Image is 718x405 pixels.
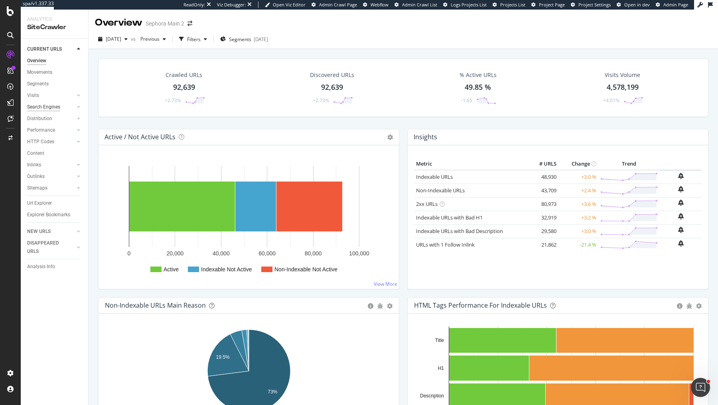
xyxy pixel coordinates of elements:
[187,36,201,43] div: Filters
[678,186,684,192] div: bell-plus
[229,36,251,43] span: Segments
[27,211,83,219] a: Explorer Bookmarks
[451,2,487,8] span: Logs Projects List
[578,2,611,8] span: Project Settings
[414,132,437,142] h4: Insights
[27,57,46,65] div: Overview
[527,224,558,238] td: 29,580
[402,2,437,8] span: Admin Crawl List
[465,82,491,93] div: 49.85 %
[27,45,62,53] div: CURRENT URLS
[395,2,437,8] a: Admin Crawl List
[105,132,176,142] h4: Active / Not Active URLs
[274,266,337,273] text: Non-Indexable Not Active
[27,172,75,181] a: Outlinks
[558,170,598,184] td: +3.0 %
[678,200,684,206] div: bell-plus
[558,211,598,224] td: +3.2 %
[146,20,184,28] div: Sephora Main 2
[27,263,83,271] a: Analysis Info
[27,199,83,207] a: Url Explorer
[27,126,55,134] div: Performance
[349,250,369,257] text: 100,000
[571,2,611,8] a: Project Settings
[624,2,650,8] span: Open in dev
[217,2,246,8] div: Viz Debugger:
[216,354,230,360] text: 19.5%
[27,199,52,207] div: Url Explorer
[173,82,195,93] div: 92,639
[607,82,639,93] div: 4,578,199
[27,91,39,100] div: Visits
[27,149,83,158] a: Content
[106,36,121,42] span: 2025 Sep. 11th
[27,227,75,236] a: NEW URLS
[500,2,525,8] span: Projects List
[527,158,558,170] th: # URLS
[377,303,383,309] div: bug
[95,33,131,45] button: [DATE]
[27,211,70,219] div: Explorer Bookmarks
[27,263,55,271] div: Analysis Info
[678,227,684,233] div: bell-plus
[164,266,179,273] text: Active
[313,97,329,104] div: +2.73%
[265,2,306,8] a: Open Viz Editor
[217,33,271,45] button: Segments[DATE]
[416,173,453,180] a: Indexable URLs
[416,214,483,221] a: Indexable URLs with Bad H1
[678,173,684,179] div: bell-plus
[27,103,75,111] a: Search Engines
[201,266,252,273] text: Indexable Not Active
[531,2,565,8] a: Project Page
[27,126,75,134] a: Performance
[558,224,598,238] td: +3.0 %
[27,57,83,65] a: Overview
[558,238,598,251] td: -21.4 %
[443,2,487,8] a: Logs Projects List
[166,250,183,257] text: 20,000
[131,36,137,42] span: vs
[128,250,131,257] text: 0
[105,301,206,309] div: Non-Indexable URLs Main Reason
[165,97,181,104] div: +2.73%
[268,389,277,395] text: 73%
[527,197,558,211] td: 80,973
[686,303,692,309] div: bug
[527,238,558,251] td: 21,862
[310,71,354,79] div: Discovered URLs
[319,2,357,8] span: Admin Crawl Page
[321,82,343,93] div: 92,639
[558,197,598,211] td: +3.6 %
[27,239,75,256] a: DISAPPEARED URLS
[438,365,444,371] text: H1
[27,115,52,123] div: Distribution
[183,2,205,8] div: ReadOnly:
[27,227,51,236] div: NEW URLS
[312,2,357,8] a: Admin Crawl Page
[176,33,210,45] button: Filters
[166,71,202,79] div: Crawled URLs
[27,103,60,111] div: Search Engines
[493,2,525,8] a: Projects List
[105,158,393,283] svg: A chart.
[305,250,322,257] text: 80,000
[416,241,475,248] a: URLs with 1 Follow Inlink
[416,200,438,207] a: 2xx URLs
[387,303,393,309] div: gear
[605,71,640,79] div: Visits Volume
[27,184,47,192] div: Sitemaps
[254,36,268,43] div: [DATE]
[435,338,444,343] text: Title
[27,239,67,256] div: DISAPPEARED URLS
[27,23,82,32] div: SiteCrawler
[387,134,393,140] i: Options
[558,158,598,170] th: Change
[137,36,160,42] span: Previous
[27,80,49,88] div: Segments
[27,138,75,146] a: HTTP Codes
[656,2,688,8] a: Admin Page
[27,68,83,77] a: Movements
[371,2,389,8] span: Webflow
